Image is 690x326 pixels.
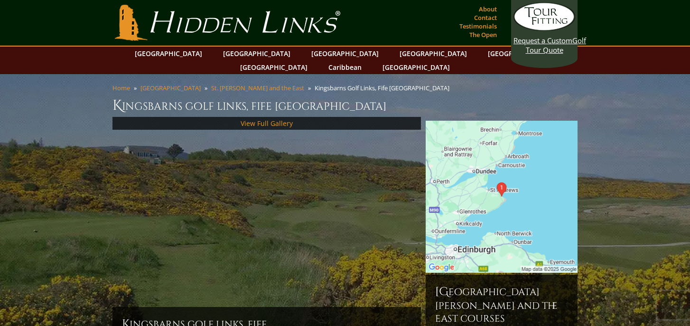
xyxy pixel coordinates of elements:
[315,84,453,92] li: Kingsbarns Golf Links, Fife [GEOGRAPHIC_DATA]
[211,84,304,92] a: St. [PERSON_NAME] and the East
[378,60,455,74] a: [GEOGRAPHIC_DATA]
[472,11,499,24] a: Contact
[235,60,312,74] a: [GEOGRAPHIC_DATA]
[140,84,201,92] a: [GEOGRAPHIC_DATA]
[513,2,575,55] a: Request a CustomGolf Tour Quote
[130,47,207,60] a: [GEOGRAPHIC_DATA]
[218,47,295,60] a: [GEOGRAPHIC_DATA]
[324,60,366,74] a: Caribbean
[483,47,560,60] a: [GEOGRAPHIC_DATA]
[395,47,472,60] a: [GEOGRAPHIC_DATA]
[457,19,499,33] a: Testimonials
[112,84,130,92] a: Home
[112,96,578,115] h1: Kingsbarns Golf Links, Fife [GEOGRAPHIC_DATA]
[241,119,293,128] a: View Full Gallery
[513,36,572,45] span: Request a Custom
[426,121,578,273] img: Google Map of Kingsbarns Golf Links, Fife, Scotland, United Kingdom
[467,28,499,41] a: The Open
[307,47,383,60] a: [GEOGRAPHIC_DATA]
[435,284,568,325] h6: [GEOGRAPHIC_DATA][PERSON_NAME] and the East Courses
[476,2,499,16] a: About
